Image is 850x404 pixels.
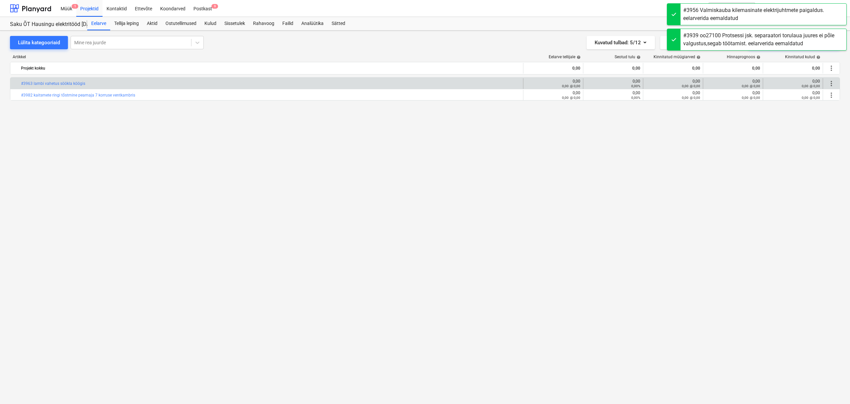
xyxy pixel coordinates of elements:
small: 0,00 @ 0,00 [802,84,820,88]
div: 0,00 [646,79,700,88]
a: Failid [278,17,297,30]
a: Kulud [200,17,220,30]
a: Analüütika [297,17,328,30]
div: 0,00 [586,91,640,100]
div: Kinnitatud kulud [785,55,820,59]
div: 0,00 [526,79,580,88]
small: 0,00 @ 0,00 [562,96,580,100]
a: #3982 kaitsmete ringi tõstmine peamaja 7 korruse ventkambris [21,93,135,98]
small: 0,00 @ 0,00 [682,84,700,88]
div: 0,00 [586,79,640,88]
small: 0,00% [631,96,640,100]
span: help [755,55,760,59]
a: Eelarve [87,17,110,30]
a: Aktid [143,17,161,30]
div: Hinnaprognoos [727,55,760,59]
div: #3939 oo27100 Protsessi jsk. separaatori torulaua juures ei põle valgustus,segab töötamist. eelar... [683,32,844,48]
div: 0,00 [766,91,820,100]
a: Tellija leping [110,17,143,30]
a: #3963 lambi vahetus söökla köögis [21,81,85,86]
small: 0,00 @ 0,00 [562,84,580,88]
a: Sissetulek [220,17,249,30]
span: help [635,55,641,59]
div: 0,00 [646,91,700,100]
small: 0,00% [631,84,640,88]
div: 0,00 [766,63,820,74]
a: Ostutellimused [161,17,200,30]
small: 0,00 @ 0,00 [742,96,760,100]
button: Kuvatud tulbad:5/12 [587,36,655,49]
div: 0,00 [526,63,580,74]
a: Rahavoog [249,17,278,30]
div: 0,00 [766,79,820,88]
div: Projekt kokku [21,63,520,74]
span: Rohkem tegevusi [827,91,835,99]
div: 0,00 [706,79,760,88]
button: Detailid [660,36,708,49]
div: 0,00 [706,63,760,74]
div: Kinnitatud müügiarved [654,55,701,59]
span: help [695,55,701,59]
button: Lülita kategooriaid [10,36,68,49]
div: Seotud tulu [615,55,641,59]
small: 0,00 @ 0,00 [682,96,700,100]
div: #3956 Valmiskauba kilemasinate elektrijuhtmete paigaldus. eelarverida eemaldatud [683,6,844,22]
div: 0,00 [706,91,760,100]
span: Rohkem tegevusi [827,80,835,88]
span: help [575,55,581,59]
span: 1 [72,4,78,9]
span: help [815,55,820,59]
span: Rohkem tegevusi [827,64,835,72]
small: 0,00 @ 0,00 [742,84,760,88]
span: 9 [211,4,218,9]
div: Saku ÕT Hausingu elektritööd [DATE] [10,21,79,28]
div: Lülita kategooriaid [18,38,60,47]
div: 0,00 [586,63,640,74]
div: Artikkel [10,55,524,59]
small: 0,00 @ 0,00 [802,96,820,100]
div: 0,00 [526,91,580,100]
a: Sätted [328,17,349,30]
div: Kuvatud tulbad : 5/12 [595,38,647,47]
div: Eelarve tellijale [549,55,581,59]
div: 0,00 [646,63,700,74]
